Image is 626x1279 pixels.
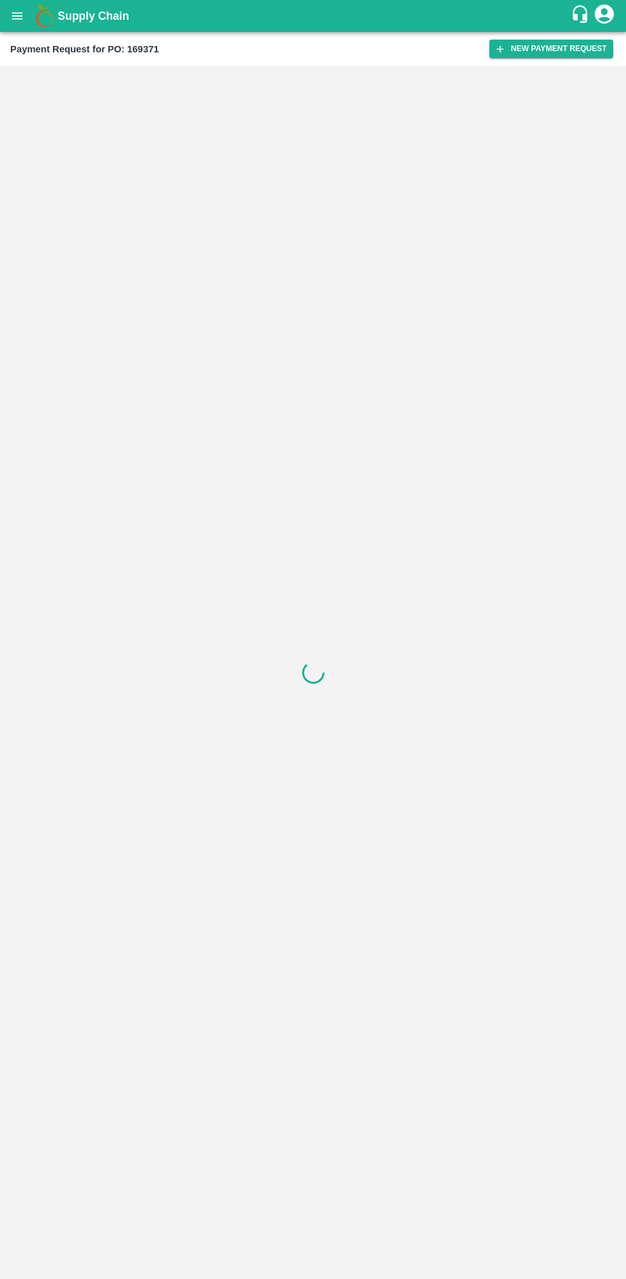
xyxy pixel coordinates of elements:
[57,10,129,22] b: Supply Chain
[32,3,57,29] img: logo
[10,44,159,54] b: Payment Request for PO: 169371
[3,1,32,31] button: open drawer
[593,3,616,29] div: account of current user
[57,7,570,25] a: Supply Chain
[570,4,593,27] div: customer-support
[489,40,613,58] button: New Payment Request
